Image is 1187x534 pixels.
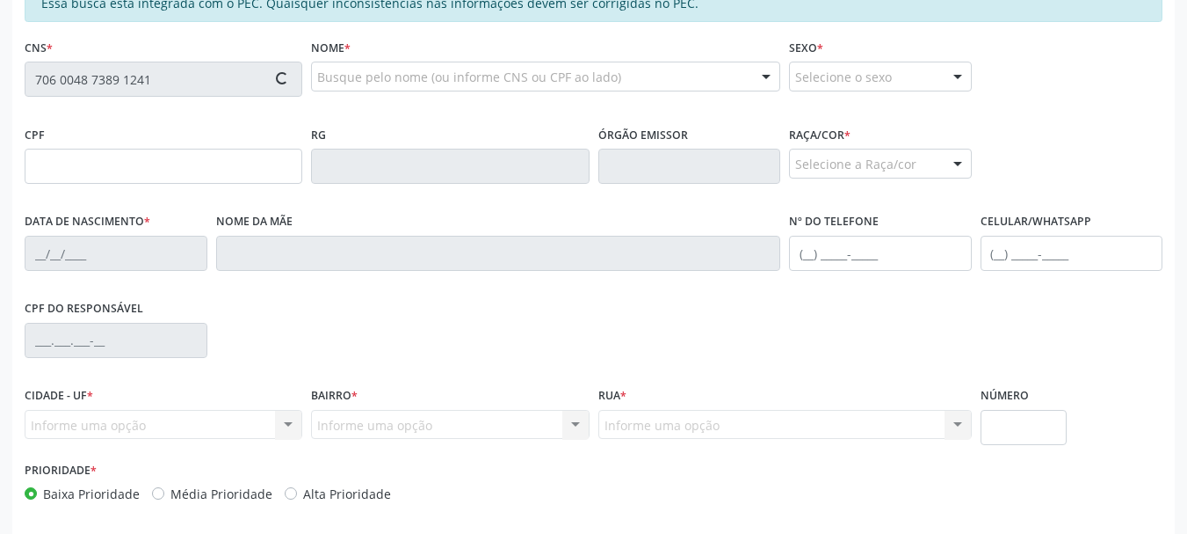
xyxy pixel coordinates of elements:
label: Bairro [311,383,358,410]
label: CNS [25,34,53,62]
label: Alta Prioridade [303,485,391,503]
span: Busque pelo nome (ou informe CNS ou CPF ao lado) [317,68,621,86]
label: CPF [25,121,45,149]
label: Data de nascimento [25,208,150,236]
label: Órgão emissor [598,121,688,149]
input: __/__/____ [25,236,207,271]
label: Raça/cor [789,121,850,149]
label: Cidade - UF [25,383,93,410]
input: ___.___.___-__ [25,323,207,358]
label: Celular/WhatsApp [981,208,1091,236]
span: Selecione o sexo [795,68,892,86]
label: Nome da mãe [216,208,293,236]
label: Sexo [789,34,823,62]
label: Nome [311,34,351,62]
label: CPF do responsável [25,296,143,323]
label: Número [981,383,1029,410]
label: Rua [598,383,626,410]
label: Nº do Telefone [789,208,879,236]
input: (__) _____-_____ [981,236,1163,271]
label: Média Prioridade [170,485,272,503]
label: Baixa Prioridade [43,485,140,503]
label: RG [311,121,326,149]
span: Selecione a Raça/cor [795,155,916,173]
input: (__) _____-_____ [789,236,972,271]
